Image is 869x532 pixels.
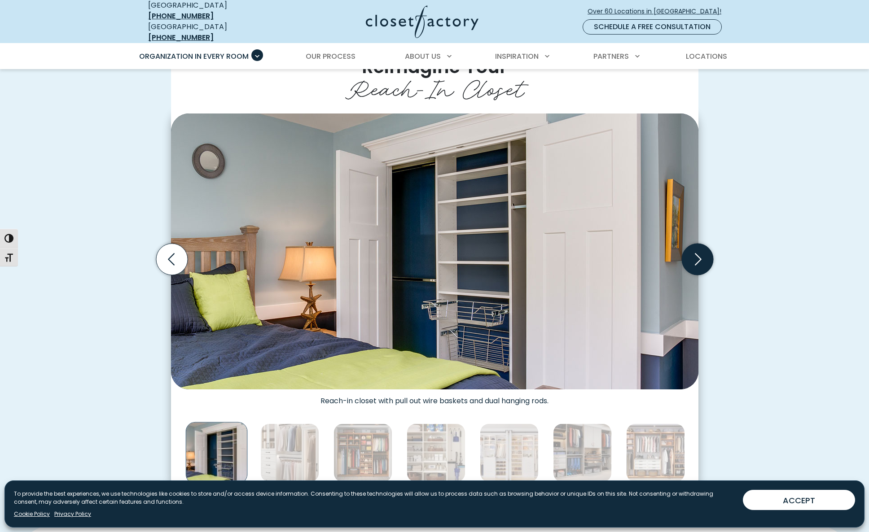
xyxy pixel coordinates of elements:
img: Reach-in closet with open shoe shelving, fabric organizers, purse storage [334,423,392,482]
img: Reach-in closet with pull out wire baskets and dual hanging rods. [171,113,698,389]
figcaption: Reach-in closet with pull out wire baskets and dual hanging rods. [171,389,698,406]
img: Custom reach-in closet with pant hangers, custom cabinets and drawers [553,423,612,482]
span: Reach-In Closet [345,69,524,105]
a: Privacy Policy [54,510,91,518]
img: Double hanging, open shelves, and angled shoe racks bring structure to this symmetrical reach-in ... [480,423,539,482]
nav: Primary Menu [133,44,736,69]
a: Schedule a Free Consultation [583,19,722,35]
span: Organization in Every Room [139,51,249,61]
p: To provide the best experiences, we use technologies like cookies to store and/or access device i... [14,490,736,506]
img: Dual-tone reach-in closet system in Tea for Two with White Chocolate drawers with black hardware.... [626,423,685,482]
button: Next slide [678,240,717,279]
span: About Us [405,51,441,61]
img: Reach-in closet with elegant white wood cabinetry, LED lighting, and pull-out shoe storage and do... [260,423,319,482]
a: Cookie Policy [14,510,50,518]
button: ACCEPT [743,490,855,510]
img: Organized linen and utility closet featuring rolled towels, labeled baskets, and mounted cleaning... [407,423,465,482]
span: Partners [593,51,629,61]
span: Locations [686,51,727,61]
a: Over 60 Locations in [GEOGRAPHIC_DATA]! [587,4,729,19]
span: Our Process [306,51,355,61]
img: Reach-in closet with pull out wire baskets and dual hanging rods. [185,422,247,484]
button: Previous slide [153,240,191,279]
span: Inspiration [495,51,539,61]
a: [PHONE_NUMBER] [148,11,214,21]
img: Closet Factory Logo [366,5,478,38]
span: Over 60 Locations in [GEOGRAPHIC_DATA]! [588,7,729,16]
a: [PHONE_NUMBER] [148,32,214,43]
div: [GEOGRAPHIC_DATA] [148,22,278,43]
